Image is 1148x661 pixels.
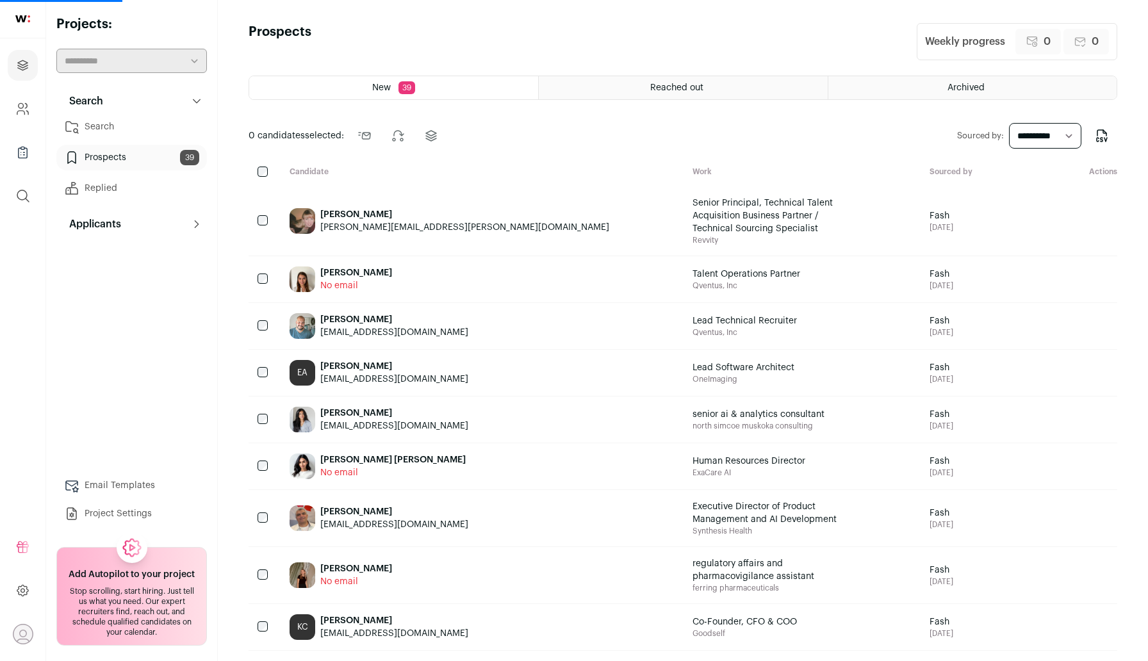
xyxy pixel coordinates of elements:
[930,616,953,628] span: Fash
[693,628,797,639] span: Goodself
[56,145,207,170] a: Prospects39
[930,361,953,374] span: Fash
[320,279,392,292] div: No email
[930,314,953,327] span: Fash
[693,268,800,281] span: Talent Operations Partner
[290,360,315,386] div: EA
[930,507,953,519] span: Fash
[8,94,38,124] a: Company and ATS Settings
[1044,34,1051,49] span: 0
[56,88,207,114] button: Search
[693,583,846,593] span: ferring pharmaceuticals
[930,468,953,478] span: [DATE]
[290,562,315,588] img: 5cf90b5d166f0e157ca05cbc46a0d600d7045bb2df157530e553f386565327bc
[930,209,953,222] span: Fash
[15,15,30,22] img: wellfound-shorthand-0d5821cbd27db2630d0214b213865d53afaa358527fdda9d0ea32b1df1b89c2c.svg
[930,374,953,384] span: [DATE]
[249,23,311,60] h1: Prospects
[320,420,468,432] div: [EMAIL_ADDRESS][DOMAIN_NAME]
[693,408,824,421] span: senior ai & analytics consultant
[693,616,797,628] span: Co-Founder, CFO & COO
[290,208,315,234] img: 94f286b93e0791f4e22e552e0c25ce98215381cb63c5afa0b055368b7e005e70.jpg
[930,519,953,530] span: [DATE]
[650,83,703,92] span: Reached out
[930,327,953,338] span: [DATE]
[693,500,846,526] span: Executive Director of Product Management and AI Development
[930,281,953,291] span: [DATE]
[682,167,920,179] div: Work
[320,313,468,326] div: [PERSON_NAME]
[320,466,466,479] div: No email
[398,81,415,94] span: 39
[693,314,797,327] span: Lead Technical Recruiter
[1045,167,1117,179] div: Actions
[693,557,846,583] span: regulatory affairs and pharmacovigilance assistant
[56,211,207,237] button: Applicants
[320,505,468,518] div: [PERSON_NAME]
[61,94,103,109] p: Search
[693,468,805,478] span: ExaCare AI
[290,505,315,531] img: 757a0aa2dc8b8cda3579756ede2e2263d8b092b2bf8b51a7e76f5fbaaf8c4ec9.jpg
[56,547,207,646] a: Add Autopilot to your project Stop scrolling, start hiring. Just tell us what you need. Our exper...
[180,150,199,165] span: 39
[56,15,207,33] h2: Projects:
[61,216,121,232] p: Applicants
[56,501,207,526] a: Project Settings
[947,83,985,92] span: Archived
[320,575,392,588] div: No email
[693,281,800,291] span: Qventus, Inc
[8,137,38,168] a: Company Lists
[1092,34,1099,49] span: 0
[290,614,315,640] div: KC
[56,473,207,498] a: Email Templates
[320,518,468,531] div: [EMAIL_ADDRESS][DOMAIN_NAME]
[930,421,953,431] span: [DATE]
[290,313,315,339] img: 499efc3b708120aa7baf0dc9a85aa95446693217cbf7748ec48d891e538ace29
[693,327,797,338] span: Qventus, Inc
[320,266,392,279] div: [PERSON_NAME]
[290,266,315,292] img: 58539ef767d0b4a1eb47cb952f9352c30815ffcf47d3358f3807fcf535b108ea.jpg
[693,361,794,374] span: Lead Software Architect
[320,407,468,420] div: [PERSON_NAME]
[372,83,391,92] span: New
[320,562,392,575] div: [PERSON_NAME]
[693,374,794,384] span: OneImaging
[320,208,609,221] div: [PERSON_NAME]
[320,614,468,627] div: [PERSON_NAME]
[320,360,468,373] div: [PERSON_NAME]
[8,50,38,81] a: Projects
[957,131,1004,141] label: Sourced by:
[69,568,195,581] h2: Add Autopilot to your project
[320,453,466,466] div: [PERSON_NAME] [PERSON_NAME]
[919,167,1045,179] div: Sourced by
[290,407,315,432] img: 53386dd9f3ede7135266d4a1c56f10854572bbcef946da0ea92214a5dd8096e0
[56,114,207,140] a: Search
[693,235,846,245] span: Revvity
[65,586,199,637] div: Stop scrolling, start hiring. Just tell us what you need. Our expert recruiters find, reach out, ...
[320,326,468,339] div: [EMAIL_ADDRESS][DOMAIN_NAME]
[693,526,846,536] span: Synthesis Health
[249,131,305,140] span: 0 candidates
[693,197,846,235] span: Senior Principal, Technical Talent Acquisition Business Partner / Technical Sourcing Specialist
[930,408,953,421] span: Fash
[1086,120,1117,151] button: Export to CSV
[930,576,953,587] span: [DATE]
[249,129,344,142] span: selected:
[693,421,824,431] span: north simcoe muskoka consulting
[13,624,33,644] button: Open dropdown
[930,564,953,576] span: Fash
[828,76,1117,99] a: Archived
[320,373,468,386] div: [EMAIL_ADDRESS][DOMAIN_NAME]
[925,34,1005,49] div: Weekly progress
[279,167,682,179] div: Candidate
[539,76,827,99] a: Reached out
[290,453,315,479] img: a3e81f5c6332d1ec1e0b0b20f2ab97c2be27cc35ff581ca1eb78b489a9ef164b.jpg
[693,455,805,468] span: Human Resources Director
[320,627,468,640] div: [EMAIL_ADDRESS][DOMAIN_NAME]
[930,455,953,468] span: Fash
[930,268,953,281] span: Fash
[930,628,953,639] span: [DATE]
[56,175,207,201] a: Replied
[320,221,609,234] div: [PERSON_NAME][EMAIL_ADDRESS][PERSON_NAME][DOMAIN_NAME]
[930,222,953,233] span: [DATE]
